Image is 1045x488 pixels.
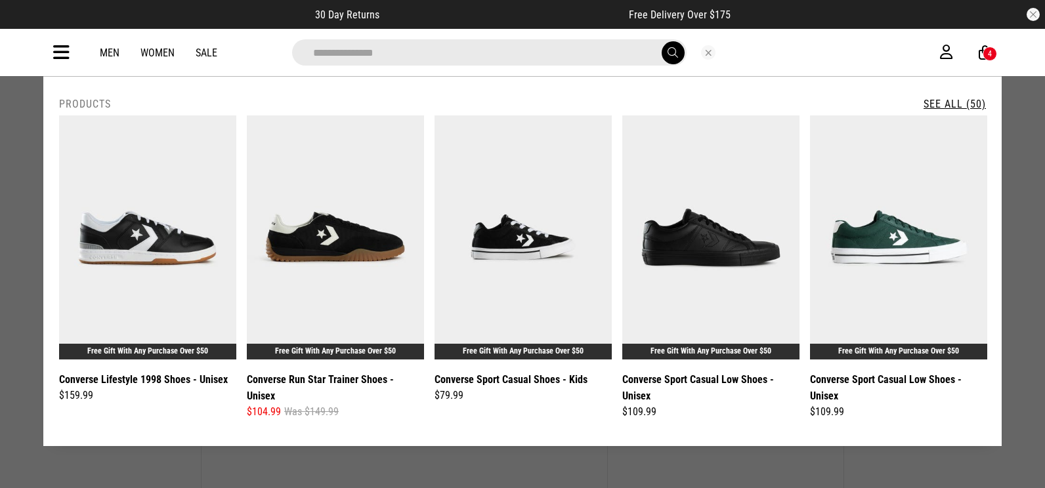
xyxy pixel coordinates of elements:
a: Free Gift With Any Purchase Over $50 [650,346,771,356]
a: Converse Sport Casual Low Shoes - Unisex [810,371,987,404]
img: Converse Sport Casual Low Shoes - Unisex in Black [622,115,800,359]
a: Men [100,47,119,59]
a: Free Gift With Any Purchase Over $50 [838,346,959,356]
span: Free Delivery Over $175 [629,9,731,21]
button: Close search [701,45,715,60]
a: Converse Sport Casual Low Shoes - Unisex [622,371,800,404]
span: $104.99 [247,404,281,420]
iframe: Customer reviews powered by Trustpilot [406,8,603,21]
img: Converse Sport Casual Shoes - Kids in Black [435,115,612,359]
a: Women [140,47,175,59]
a: Converse Lifestyle 1998 Shoes - Unisex [59,371,228,388]
img: Converse Lifestyle 1998 Shoes - Unisex in Black [59,115,236,359]
a: 4 [979,46,991,60]
div: 4 [988,49,992,58]
button: Open LiveChat chat widget [11,5,50,45]
a: Converse Run Star Trainer Shoes - Unisex [247,371,424,404]
img: Converse Sport Casual Low Shoes - Unisex in Green [810,115,987,359]
div: $79.99 [435,388,612,403]
div: $109.99 [810,404,987,420]
div: $159.99 [59,388,236,403]
h2: Products [59,98,111,110]
a: Converse Sport Casual Shoes - Kids [435,371,587,388]
a: See All (50) [924,98,986,110]
a: Sale [196,47,217,59]
span: 30 Day Returns [315,9,379,21]
div: $109.99 [622,404,800,420]
span: Was $149.99 [284,404,339,420]
a: Free Gift With Any Purchase Over $50 [275,346,396,356]
a: Free Gift With Any Purchase Over $50 [463,346,584,356]
a: Free Gift With Any Purchase Over $50 [87,346,208,356]
img: Converse Run Star Trainer Shoes - Unisex in Black [247,115,424,359]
